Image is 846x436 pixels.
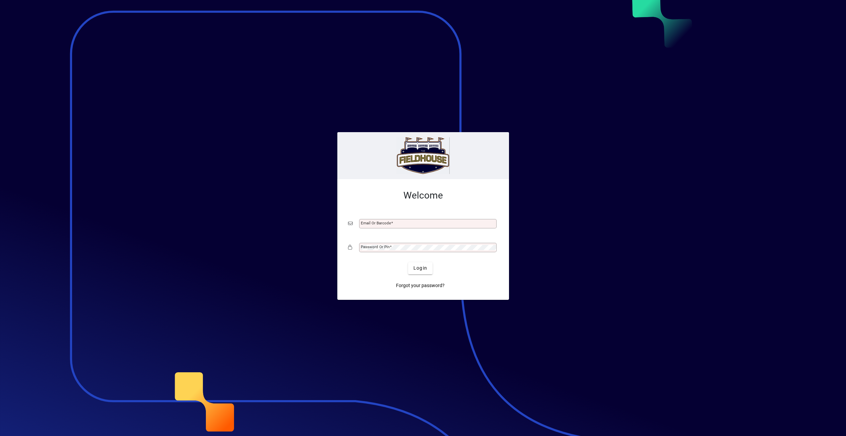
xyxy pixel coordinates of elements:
mat-label: Password or Pin [361,244,390,249]
span: Login [413,265,427,272]
mat-label: Email or Barcode [361,221,391,225]
a: Forgot your password? [393,280,447,292]
h2: Welcome [348,190,498,201]
button: Login [408,262,433,274]
span: Forgot your password? [396,282,445,289]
